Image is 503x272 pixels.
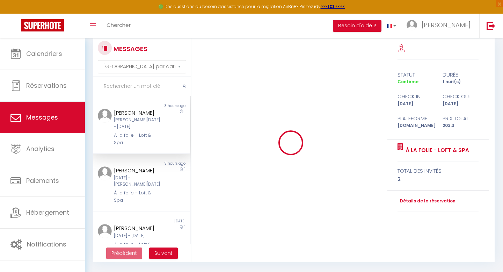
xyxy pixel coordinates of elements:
[26,176,59,185] span: Paiements
[141,161,190,166] div: 3 hours ago
[398,79,418,85] span: Confirmé
[149,248,178,259] button: Next
[393,92,438,101] div: check in
[98,109,112,123] img: ...
[26,81,67,90] span: Réservations
[403,146,469,155] a: À la folie - Loft & Spa
[407,20,417,30] img: ...
[98,166,112,180] img: ...
[393,114,438,123] div: Plateforme
[114,224,161,232] div: [PERSON_NAME]
[114,166,161,175] div: [PERSON_NAME]
[114,241,161,255] div: À la folie - Loft & Spa
[112,41,147,57] h3: MESSAGES
[101,14,136,38] a: Chercher
[393,71,438,79] div: statut
[438,122,483,129] div: 203.3
[114,132,161,146] div: À la folie - Loft & Spa
[184,166,185,172] span: 1
[398,175,479,184] div: 2
[438,92,483,101] div: check out
[114,189,161,204] div: À la folie - Loft & Spa
[114,117,161,130] div: [PERSON_NAME][DATE] - [DATE]
[26,49,62,58] span: Calendriers
[393,122,438,129] div: [DOMAIN_NAME]
[487,21,495,30] img: logout
[154,250,173,257] span: Suivant
[184,109,185,114] span: 1
[401,14,479,38] a: ... [PERSON_NAME]
[21,19,64,31] img: Super Booking
[321,3,345,9] a: >>> ICI <<<<
[111,250,137,257] span: Précédent
[93,77,191,96] input: Rechercher un mot clé
[26,144,54,153] span: Analytics
[333,20,381,32] button: Besoin d'aide ?
[141,219,190,224] div: [DATE]
[398,198,455,205] a: Détails de la réservation
[438,71,483,79] div: durée
[184,224,185,229] span: 1
[438,101,483,107] div: [DATE]
[422,21,471,29] span: [PERSON_NAME]
[26,208,69,217] span: Hébergement
[107,21,131,29] span: Chercher
[114,109,161,117] div: [PERSON_NAME]
[114,175,161,188] div: [DATE] - [PERSON_NAME][DATE]
[114,232,161,239] div: [DATE] - [DATE]
[106,248,142,259] button: Previous
[141,103,190,109] div: 3 hours ago
[393,101,438,107] div: [DATE]
[438,114,483,123] div: Prix total
[26,113,58,122] span: Messages
[438,79,483,85] div: 1 nuit(s)
[98,224,112,238] img: ...
[27,240,66,249] span: Notifications
[398,167,479,175] div: total des invités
